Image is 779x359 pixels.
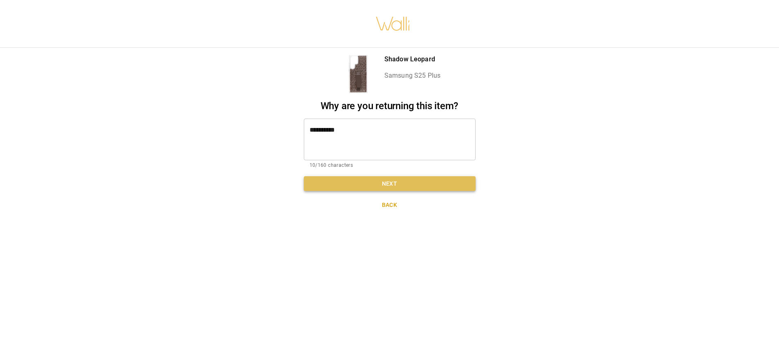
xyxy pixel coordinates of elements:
[304,197,476,213] button: Back
[375,6,411,41] img: walli-inc.myshopify.com
[384,71,440,81] p: Samsung S25 Plus
[310,162,470,170] p: 10/160 characters
[384,54,440,64] p: Shadow Leopard
[304,100,476,112] h2: Why are you returning this item?
[304,176,476,191] button: Next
